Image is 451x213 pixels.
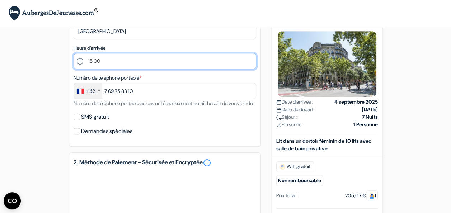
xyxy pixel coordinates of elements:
img: user_icon.svg [276,122,282,128]
h5: 2. Méthode de Paiement - Sécurisée et Encryptée [74,158,256,167]
div: +33 [86,87,96,95]
label: SMS gratuit [81,112,109,122]
a: error_outline [203,158,211,167]
label: Heure d'arrivée [74,44,105,52]
img: moon.svg [276,115,282,120]
img: guest.svg [369,193,375,199]
strong: [DATE] [362,106,378,113]
span: Wifi gratuit [276,161,314,172]
img: free_wifi.svg [279,164,285,170]
span: 1 [366,190,378,200]
div: Prix total : [276,192,298,199]
img: calendar.svg [276,100,282,105]
strong: 7 Nuits [362,113,378,121]
span: Personne : [276,121,304,128]
div: France: +33 [74,83,102,99]
strong: 1 Personne [353,121,378,128]
span: Date d'arrivée : [276,98,313,106]
strong: 4 septembre 2025 [334,98,378,106]
span: Date de départ : [276,106,316,113]
input: 6 12 34 56 78 [74,83,256,99]
label: Numéro de telephone portable [74,74,141,82]
b: Lit dans un dortoir féminin de 10 lits avec salle de bain privative [276,138,371,152]
div: 205,07 € [345,192,378,199]
img: AubergesDeJeunesse.com [9,6,98,21]
label: Demandes spéciales [81,126,132,136]
small: Numéro de téléphone portable au cas où l'établissement aurait besoin de vous joindre [74,100,254,106]
span: Séjour : [276,113,297,121]
img: calendar.svg [276,107,282,113]
small: Non remboursable [276,175,323,186]
button: Ouvrir le widget CMP [4,192,21,209]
